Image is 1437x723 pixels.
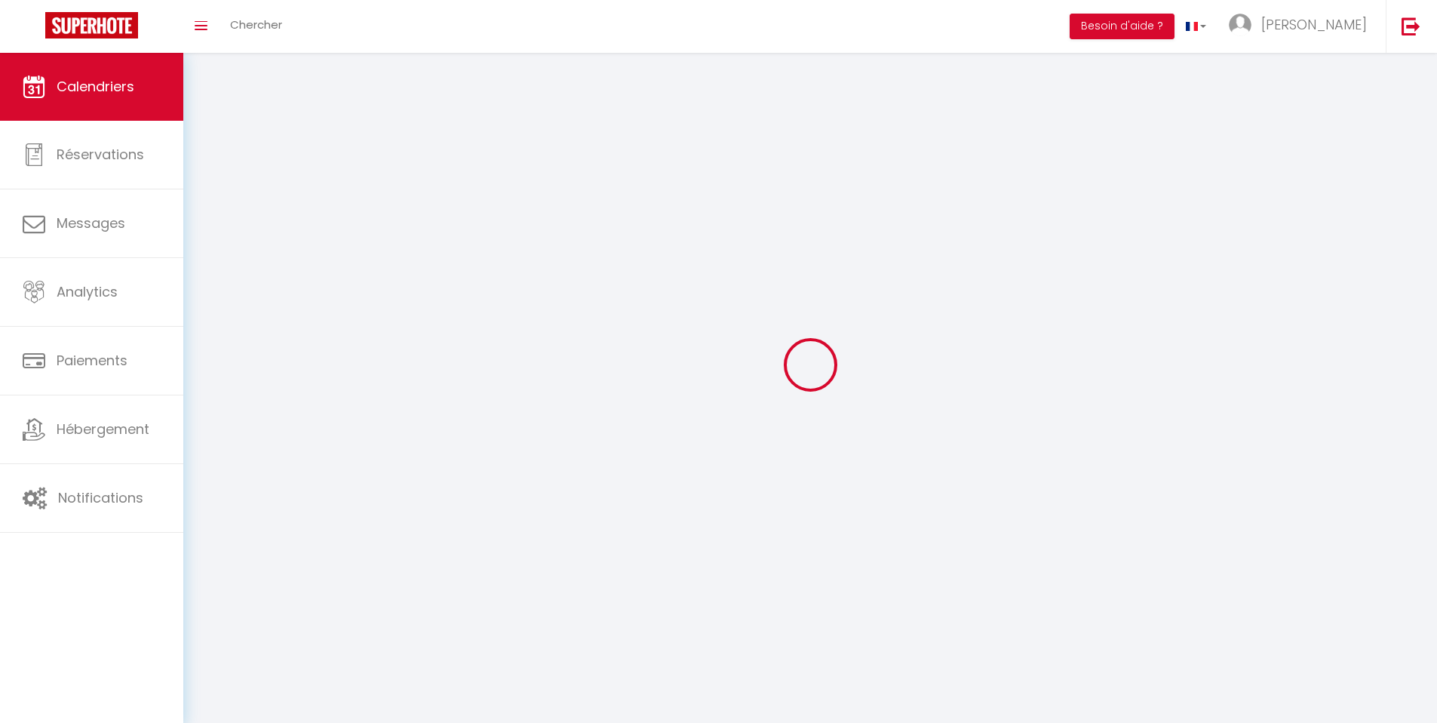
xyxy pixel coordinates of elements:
[57,351,127,370] span: Paiements
[1402,17,1420,35] img: logout
[57,77,134,96] span: Calendriers
[57,282,118,301] span: Analytics
[1261,15,1367,34] span: [PERSON_NAME]
[230,17,282,32] span: Chercher
[1229,14,1251,36] img: ...
[1070,14,1174,39] button: Besoin d'aide ?
[57,420,149,438] span: Hébergement
[57,214,125,232] span: Messages
[45,12,138,38] img: Super Booking
[58,488,143,507] span: Notifications
[57,145,144,164] span: Réservations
